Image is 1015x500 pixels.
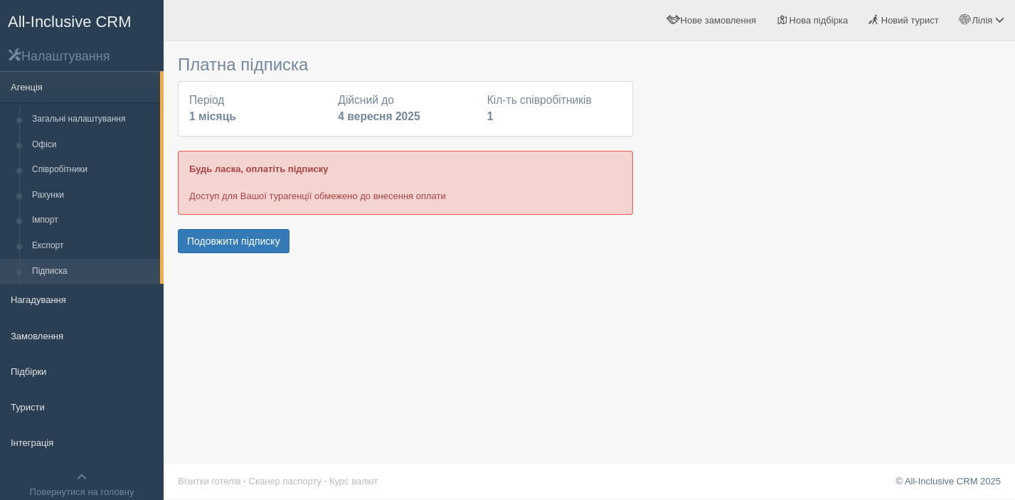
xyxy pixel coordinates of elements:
span: · [243,476,246,486]
div: Період [182,92,331,125]
a: Підписка [26,259,160,284]
span: · [324,476,327,486]
a: All-Inclusive CRM [1,1,163,40]
span: Нова підбірка [790,15,849,26]
a: Загальні налаштування [26,107,160,132]
a: Експорт [26,233,160,259]
a: Візитки готелів [178,476,241,486]
b: 1 місяць [189,110,236,122]
a: © All-Inclusive CRM 2025 [896,476,1001,486]
span: Нове замовлення [681,15,756,26]
div: Кіл-ть співробітників [480,92,629,125]
div: Доступ для Вашої турагенції обмежено до внесення оплати [178,151,633,214]
a: Курс валют [329,476,378,486]
a: Офіси [26,132,160,158]
a: Сканер паспорту [249,476,321,486]
b: Будь ласка, оплатіть підписку [189,164,328,174]
b: 1 [487,110,494,122]
b: 4 вересня 2025 [338,110,420,122]
a: Співробітники [26,157,160,183]
span: Лілія [972,15,992,26]
a: Рахунки [26,183,160,208]
span: All-Inclusive CRM [8,13,132,31]
span: Новий турист [881,15,939,26]
a: Імпорт [26,208,160,233]
h3: Платна підписка [178,55,633,74]
div: Дійсний до [331,92,479,125]
button: Подовжити підписку [178,229,289,253]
